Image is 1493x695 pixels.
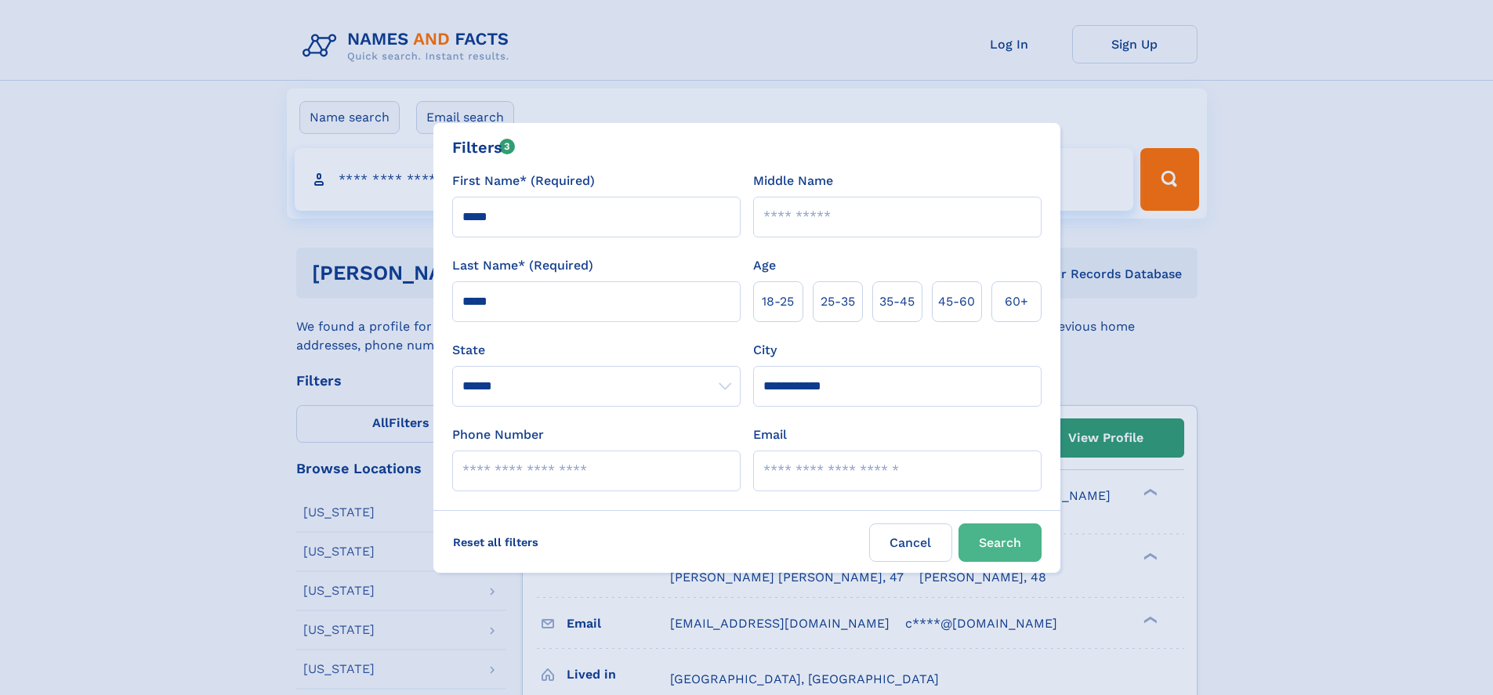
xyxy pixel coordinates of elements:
[452,172,595,190] label: First Name* (Required)
[753,341,777,360] label: City
[443,523,549,561] label: Reset all filters
[821,292,855,311] span: 25‑35
[1005,292,1028,311] span: 60+
[879,292,915,311] span: 35‑45
[869,523,952,562] label: Cancel
[452,256,593,275] label: Last Name* (Required)
[452,341,741,360] label: State
[753,256,776,275] label: Age
[753,172,833,190] label: Middle Name
[452,136,516,159] div: Filters
[452,425,544,444] label: Phone Number
[753,425,787,444] label: Email
[762,292,794,311] span: 18‑25
[938,292,975,311] span: 45‑60
[958,523,1042,562] button: Search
